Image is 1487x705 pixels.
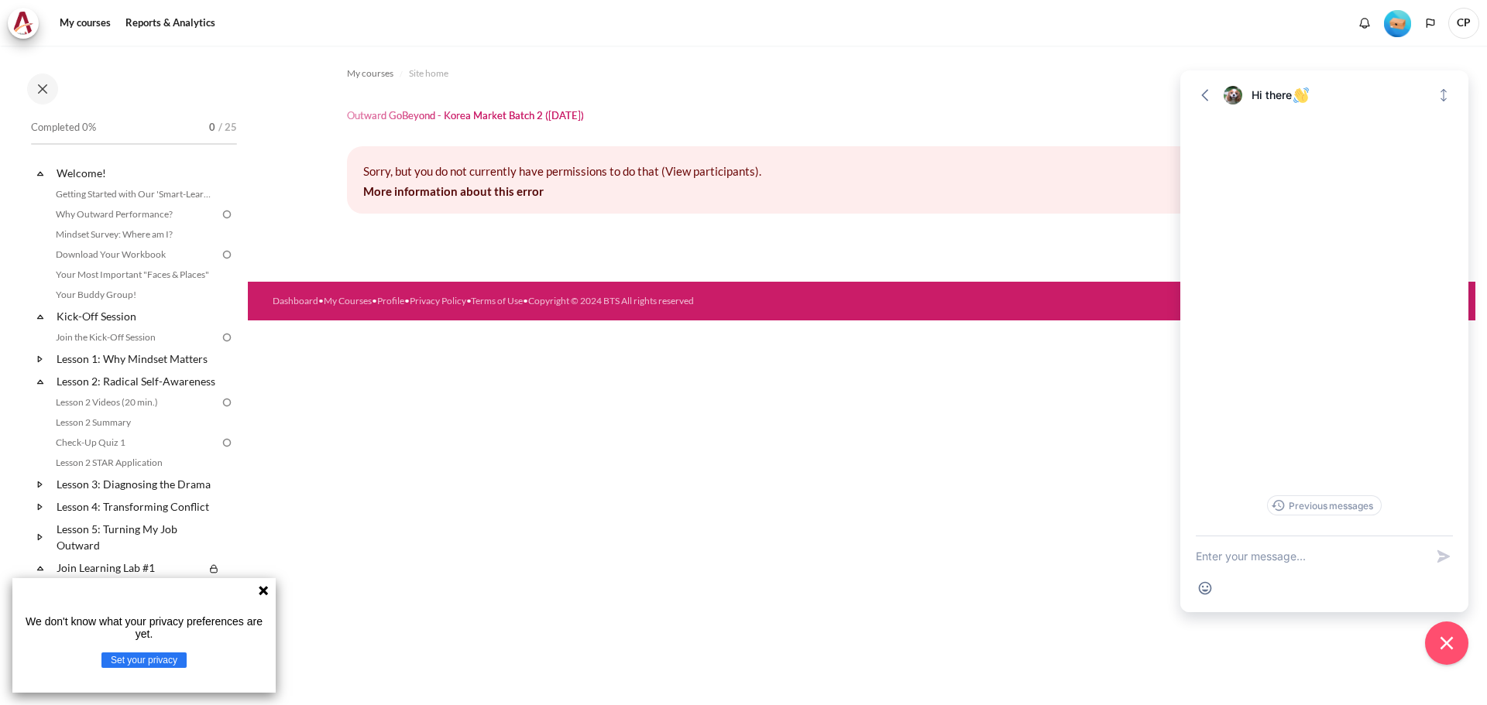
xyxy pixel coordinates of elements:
span: Collapse [33,309,48,324]
a: Dashboard [273,295,318,306]
img: To do [220,207,234,221]
a: Site home [409,64,448,83]
a: Lesson 5: Turning My Job Outward [54,518,220,556]
a: Terms of Use [471,295,523,306]
a: Reports & Analytics [120,8,221,39]
span: / 25 [218,120,237,135]
a: My Courses [324,295,372,306]
span: My courses [347,67,393,80]
a: Architeck Architeck [8,8,46,39]
button: Languages [1419,12,1442,35]
span: Site home [409,67,448,80]
a: Profile [377,295,404,306]
a: Welcome! [54,163,220,183]
div: Show notification window with no new notifications [1353,12,1376,35]
img: To do [220,436,234,450]
a: Join the Kick-Off Session [51,328,220,347]
a: My courses [54,8,116,39]
span: Completed 0% [31,120,96,135]
a: Lesson 2 STAR Application [51,453,220,472]
a: User menu [1448,8,1479,39]
a: Level #1 [1378,9,1417,37]
a: Join Learning Lab #1 [54,557,204,578]
a: Lesson 4: Transforming Conflict [54,496,220,517]
a: Mindset Survey: Where am I? [51,225,220,244]
a: Copyright © 2024 BTS All rights reserved [528,295,694,306]
a: Lesson 3: Diagnosing the Drama [54,474,220,495]
img: Level #1 [1384,10,1411,37]
span: Collapse [33,374,48,389]
a: Your Most Important "Faces & Places" [51,265,220,284]
section: Content [248,46,1475,282]
button: Set your privacy [101,652,187,668]
img: To do [220,330,234,344]
div: Level #1 [1384,9,1411,37]
span: Expand [33,529,48,545]
a: Why Outward Performance? [51,205,220,224]
a: Lesson 2 Videos (20 min.) [51,393,220,412]
a: Lesson 2 Summary [51,413,220,432]
span: Collapse [33,166,48,181]
a: Lesson 1: Why Mindset Matters [54,348,220,369]
span: Expand [33,477,48,492]
span: Collapse [33,560,48,576]
a: Check-Up Quiz 1 [51,433,220,452]
img: To do [220,395,234,409]
a: My courses [347,64,393,83]
h1: Outward GoBeyond - Korea Market Batch 2 ([DATE]) [347,109,584,122]
a: More information about this error [363,184,544,198]
nav: Navigation bar [347,61,1377,86]
a: Getting Started with Our 'Smart-Learning' Platform [51,185,220,204]
div: • • • • • [273,294,929,308]
span: CP [1448,8,1479,39]
a: Your Buddy Group! [51,286,220,304]
img: To do [220,248,234,262]
img: Architeck [12,12,34,35]
a: Privacy Policy [410,295,466,306]
a: Kick-Off Session [54,306,220,327]
span: Expand [33,499,48,515]
p: We don't know what your privacy preferences are yet. [19,615,270,640]
span: 0 [209,120,215,135]
p: Sorry, but you do not currently have permissions to do that (View participants). [363,163,1361,180]
a: Download Your Workbook [51,245,220,264]
a: Lesson 2: Radical Self-Awareness [54,371,220,392]
span: Expand [33,351,48,367]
